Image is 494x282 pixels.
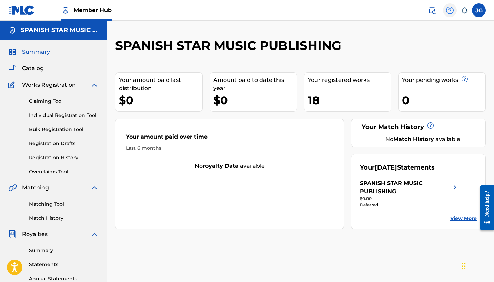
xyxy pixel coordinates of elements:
[115,38,345,53] h2: SPANISH STAR MUSIC PUBLISHING
[8,184,17,192] img: Matching
[360,179,451,196] div: SPANISH STAR MUSIC PUBLISHING
[8,26,17,34] img: Accounts
[29,154,99,161] a: Registration History
[29,98,99,105] a: Claiming Tool
[8,230,17,238] img: Royalties
[119,93,202,108] div: $0
[369,135,477,143] div: No available
[29,215,99,222] a: Match History
[203,163,239,169] strong: royalty data
[462,256,466,276] div: Drag
[213,93,297,108] div: $0
[428,123,433,128] span: ?
[29,200,99,208] a: Matching Tool
[360,179,459,208] a: SPANISH STAR MUSIC PUBLISHINGright chevron icon$0.00Deferred
[428,6,436,14] img: search
[90,81,99,89] img: expand
[462,76,467,82] span: ?
[22,64,44,73] span: Catalog
[308,93,391,108] div: 18
[8,48,50,56] a: SummarySummary
[475,178,494,237] iframe: Resource Center
[425,3,439,17] a: Public Search
[446,6,454,14] img: help
[393,136,434,142] strong: Match History
[360,196,459,202] div: $0.00
[451,179,459,196] img: right chevron icon
[21,26,99,34] h5: SPANISH STAR MUSIC PUBLISHING
[29,247,99,254] a: Summary
[126,144,333,152] div: Last 6 months
[29,140,99,147] a: Registration Drafts
[29,168,99,175] a: Overclaims Tool
[8,48,17,56] img: Summary
[461,7,468,14] div: Notifications
[115,162,344,170] div: No available
[74,6,112,14] span: Member Hub
[61,6,70,14] img: Top Rightsholder
[360,163,435,172] div: Your Statements
[126,133,333,144] div: Your amount paid over time
[8,64,44,73] a: CatalogCatalog
[22,81,76,89] span: Works Registration
[360,122,477,132] div: Your Match History
[472,3,486,17] div: User Menu
[119,76,202,93] div: Your amount paid last distribution
[450,215,477,222] a: View More
[402,93,485,108] div: 0
[29,126,99,133] a: Bulk Registration Tool
[402,76,485,84] div: Your pending works
[213,76,297,93] div: Amount paid to date this year
[22,230,48,238] span: Royalties
[22,184,49,192] span: Matching
[8,64,17,73] img: Catalog
[29,112,99,119] a: Individual Registration Tool
[443,3,457,17] div: Help
[22,48,50,56] span: Summary
[29,261,99,268] a: Statements
[8,81,17,89] img: Works Registration
[375,164,397,171] span: [DATE]
[308,76,391,84] div: Your registered works
[90,184,99,192] img: expand
[360,202,459,208] div: Deferred
[460,249,494,282] iframe: Chat Widget
[90,230,99,238] img: expand
[8,5,35,15] img: MLC Logo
